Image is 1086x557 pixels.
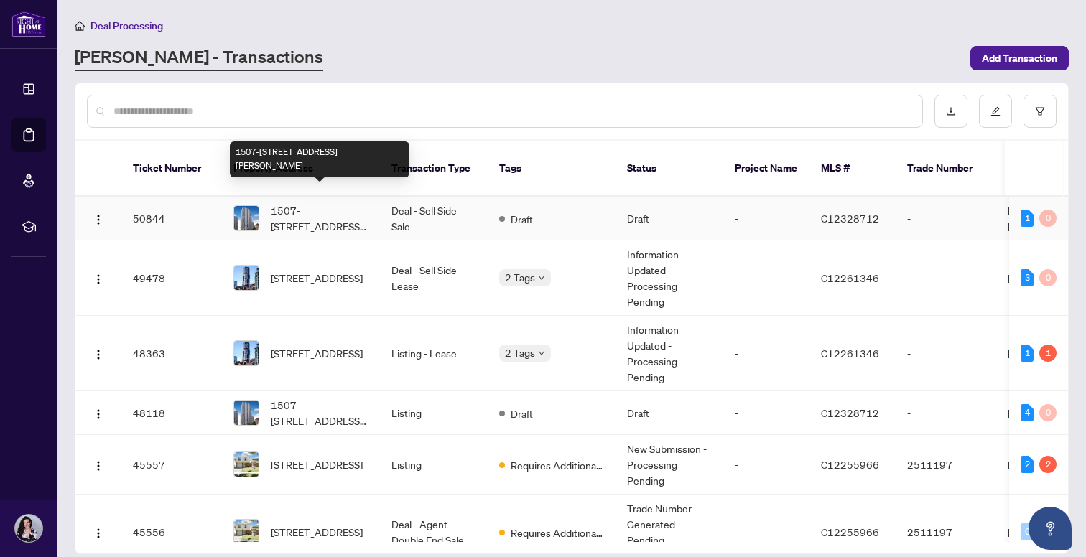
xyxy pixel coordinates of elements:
span: C12255966 [821,458,879,471]
button: download [934,95,967,128]
span: [STREET_ADDRESS] [271,270,363,286]
a: [PERSON_NAME] - Transactions [75,45,323,71]
img: Logo [93,408,104,420]
img: Logo [93,273,104,285]
span: 1507-[STREET_ADDRESS][PERSON_NAME] [271,397,368,429]
span: [STREET_ADDRESS] [271,524,363,540]
td: 48118 [121,391,222,435]
td: 50844 [121,197,222,240]
span: C12261346 [821,347,879,360]
td: Information Updated - Processing Pending [616,240,723,316]
span: C12328712 [821,406,879,419]
td: 2511197 [896,435,996,495]
td: Deal - Sell Side Lease [380,240,488,316]
img: Logo [93,528,104,539]
span: C12255966 [821,525,879,538]
img: thumbnail-img [234,520,259,544]
td: Deal - Sell Side Sale [380,197,488,240]
span: 2 Tags [505,345,535,361]
td: Information Updated - Processing Pending [616,316,723,391]
td: Draft [616,197,723,240]
td: - [723,197,809,240]
th: Project Name [723,141,809,197]
img: thumbnail-img [234,452,259,477]
img: Logo [93,349,104,360]
span: 2 Tags [505,269,535,286]
span: Requires Additional Docs [511,457,604,473]
div: 2 [1021,456,1034,473]
span: home [75,21,85,31]
button: Open asap [1029,507,1072,550]
span: Draft [511,406,533,421]
td: - [723,316,809,391]
img: thumbnail-img [234,206,259,230]
span: down [538,274,545,281]
th: Property Address [222,141,380,197]
img: Logo [93,460,104,472]
td: New Submission - Processing Pending [616,435,723,495]
span: Deal Processing [90,19,163,32]
button: edit [979,95,1012,128]
td: 49478 [121,240,222,316]
button: Logo [87,401,110,424]
img: thumbnail-img [234,266,259,290]
img: logo [11,11,46,37]
td: Listing [380,391,488,435]
div: 4 [1021,404,1034,421]
img: Profile Icon [15,515,42,542]
td: - [896,197,996,240]
th: Tags [488,141,616,197]
td: - [723,240,809,316]
th: Transaction Type [380,141,488,197]
span: down [538,350,545,357]
div: 1 [1039,345,1057,362]
span: download [946,106,956,116]
img: thumbnail-img [234,401,259,425]
td: 48363 [121,316,222,391]
div: 0 [1039,210,1057,227]
div: 0 [1039,404,1057,421]
td: Draft [616,391,723,435]
td: - [723,391,809,435]
button: Logo [87,207,110,230]
span: 1507-[STREET_ADDRESS][PERSON_NAME] [271,202,368,234]
button: Logo [87,266,110,289]
span: C12328712 [821,212,879,225]
td: Listing [380,435,488,495]
button: filter [1024,95,1057,128]
button: Logo [87,520,110,543]
th: Status [616,141,723,197]
td: - [896,240,996,316]
button: Logo [87,453,110,476]
span: filter [1035,106,1045,116]
td: - [896,391,996,435]
div: 1 [1021,345,1034,362]
div: 3 [1021,269,1034,286]
span: edit [990,106,1001,116]
span: [STREET_ADDRESS] [271,345,363,361]
button: Logo [87,342,110,365]
span: [STREET_ADDRESS] [271,457,363,472]
button: Add Transaction [970,46,1069,70]
th: Trade Number [896,141,996,197]
th: Ticket Number [121,141,222,197]
td: Listing - Lease [380,316,488,391]
div: 1 [1021,210,1034,227]
td: - [723,435,809,495]
img: thumbnail-img [234,341,259,365]
span: Draft [511,211,533,227]
div: 2 [1039,456,1057,473]
span: Requires Additional Docs [511,525,604,540]
div: 1507-[STREET_ADDRESS][PERSON_NAME] [230,141,409,177]
th: MLS # [809,141,896,197]
img: Logo [93,214,104,225]
div: 0 [1021,523,1034,540]
span: Add Transaction [982,47,1057,70]
span: C12261346 [821,271,879,284]
td: - [896,316,996,391]
td: 45557 [121,435,222,495]
div: 0 [1039,269,1057,286]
